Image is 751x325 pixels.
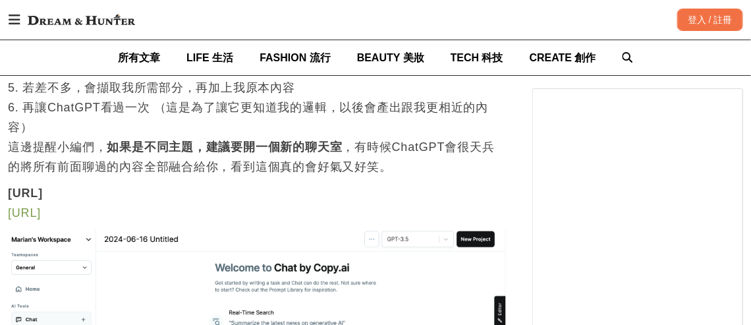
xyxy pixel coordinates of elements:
[530,52,596,63] span: CREATE 創作
[8,206,41,220] a: [URL]
[260,52,331,63] span: FASHION 流行
[186,40,233,75] a: LIFE 生活
[357,52,424,63] span: BEAUTY 美妝
[530,40,596,75] a: CREATE 創作
[451,52,503,63] span: TECH 科技
[118,52,160,63] span: 所有文章
[451,40,503,75] a: TECH 科技
[8,187,43,200] strong: [URL]
[357,40,424,75] a: BEAUTY 美妝
[186,52,233,63] span: LIFE 生活
[677,9,743,31] div: 登入 / 註冊
[260,40,331,75] a: FASHION 流行
[107,140,342,154] strong: 如果是不同主題，建議要開一個新的聊天室
[118,40,160,75] a: 所有文章
[21,8,142,32] img: Dream & Hunter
